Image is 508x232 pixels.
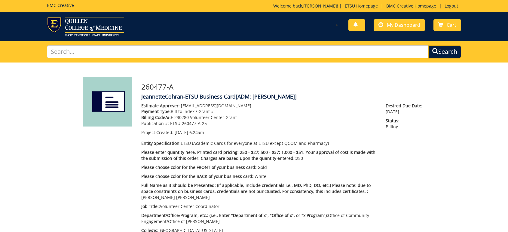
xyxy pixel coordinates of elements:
[83,77,132,127] img: Product featured image
[141,164,258,170] span: Please choose color for the FRONT of your business card::
[273,3,461,9] p: Welcome back, ! | | |
[141,149,375,161] span: Please enter quantity here. Printed card pricing: 250 - $27; 500 - $37; 1,000 - $51. Your approva...
[141,203,160,209] span: Job Title::
[170,121,207,126] span: ETSU-260477-A-25
[141,182,371,194] span: Full Name as it Should be Presented: (if applicable, include credentials i.e., MD, PhD, DO, etc.)...
[342,3,381,9] a: ETSU Homepage
[141,182,377,200] p: [PERSON_NAME] [PERSON_NAME]
[236,93,297,100] span: [ADM: [PERSON_NAME]]
[428,45,461,58] button: Search
[141,94,425,100] h4: JeannetteCohran-ETSU Business Card
[141,114,171,120] span: Billing Code/#:
[141,212,328,218] span: Department/Office/Program, etc.: (i.e., Enter "Department of x", "Office of x", or "x Program"):
[141,140,377,146] p: ETSU (Academic Cards for everyone at ETSU except QCOM and Pharmacy)
[141,130,173,135] span: Project Created:
[141,164,377,170] p: Gold
[386,118,425,124] span: Status:
[141,103,377,109] p: [EMAIL_ADDRESS][DOMAIN_NAME]
[47,3,74,8] h5: BMC Creative
[141,108,377,114] p: Bill to Index / Grant #
[383,3,439,9] a: BMC Creative Homepage
[141,203,377,209] p: Volunteer Center Coordinator
[387,22,420,28] span: My Dashboard
[141,103,180,108] span: Estimate Approver:
[141,114,377,121] p: E 230280 Volunteer Center Grant
[386,118,425,130] p: Billing
[141,108,171,114] span: Payment Type:
[141,121,169,126] span: Publication #:
[141,140,181,146] span: Entity Specification:
[386,103,425,109] span: Desired Due Date:
[374,19,425,31] a: My Dashboard
[447,22,456,28] span: Cart
[141,173,377,179] p: White
[47,17,124,36] img: ETSU logo
[175,130,204,135] span: [DATE] 6:24am
[47,45,429,58] input: Search...
[141,173,255,179] span: Please choose color for the BACK of your business card::
[141,149,377,161] p: 250
[141,212,377,224] p: Office of Community Engagement/Office of [PERSON_NAME]
[303,3,337,9] a: [PERSON_NAME]
[442,3,461,9] a: Logout
[433,19,461,31] a: Cart
[386,103,425,115] p: [DATE]
[141,83,425,91] h3: 260477-A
